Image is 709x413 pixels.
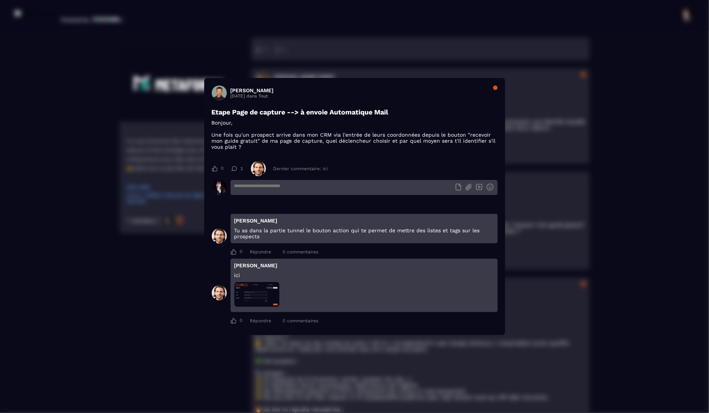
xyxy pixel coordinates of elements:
[283,249,285,255] span: 0
[241,166,243,171] span: 2
[212,120,498,150] p: Bonjour, Une fois qu'un prospect arrive dans mon CRM via l'entrée de leurs coordonnées depuis le ...
[231,93,274,99] p: [DATE] dans Tout
[250,318,272,323] div: Répondre
[287,318,319,323] span: commentaires
[234,282,279,307] img: user photo
[234,262,494,268] p: [PERSON_NAME]
[240,318,243,324] span: 0
[287,249,319,255] span: commentaires
[273,166,328,171] div: Dernier commentaire: ici
[221,166,224,172] span: 0
[250,249,272,255] div: Répondre
[240,249,243,255] span: 0
[231,87,274,93] h3: [PERSON_NAME]
[283,318,285,323] span: 0
[212,108,498,116] h3: Etape Page de capture --> à envoie Automatique Mail
[234,227,494,239] p: Tu as dans la partie tunnel le bouton action qui te permet de mettre des listes et tags sur les p...
[234,218,494,224] p: [PERSON_NAME]
[234,272,494,278] p: ici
